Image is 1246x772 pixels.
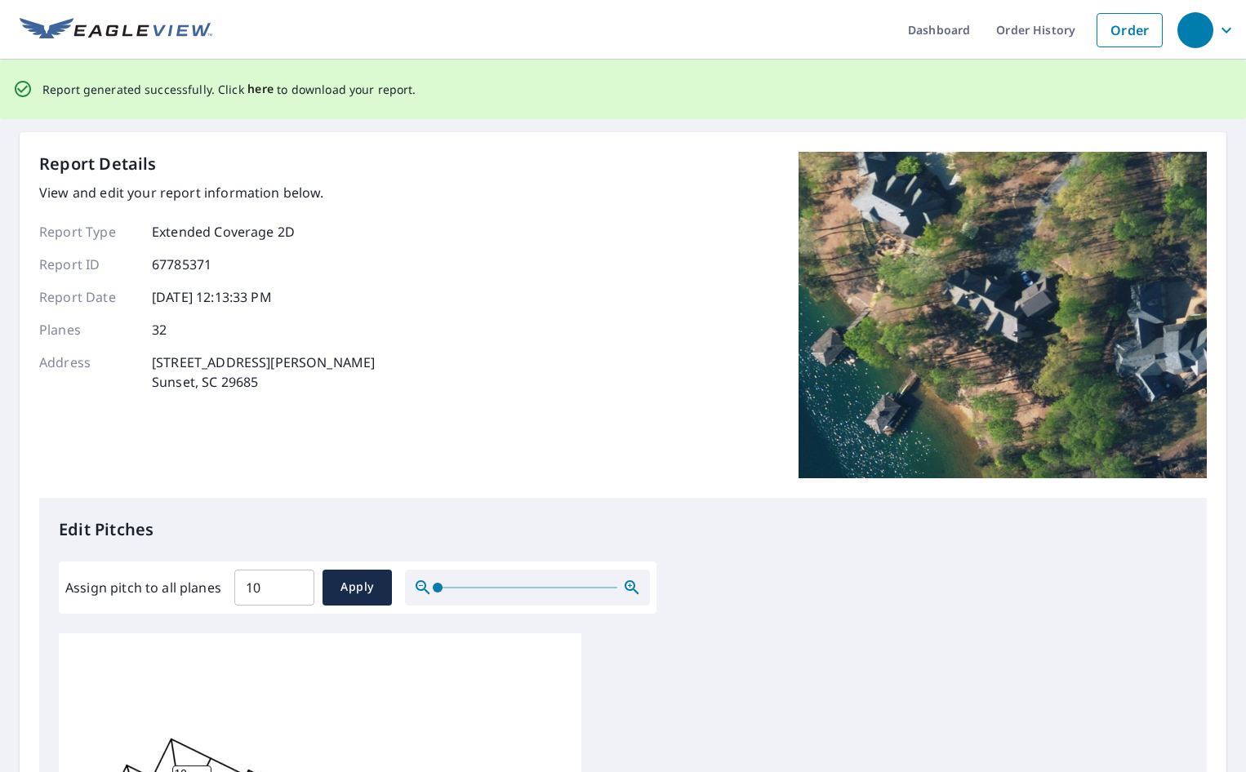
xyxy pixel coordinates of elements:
p: 32 [152,320,167,339]
p: Address [39,353,137,392]
img: EV Logo [20,18,212,42]
p: 67785371 [152,255,211,274]
p: Report ID [39,255,137,274]
p: [STREET_ADDRESS][PERSON_NAME] Sunset, SC 29685 [152,353,375,392]
input: 00.0 [234,565,314,610]
button: here [247,79,274,100]
p: Planes [39,320,137,339]
p: View and edit your report information below. [39,183,375,202]
p: Extended Coverage 2D [152,222,295,242]
p: [DATE] 12:13:33 PM [152,287,272,307]
button: Apply [323,570,392,606]
p: Report Details [39,152,157,176]
p: Report Date [39,287,137,307]
img: Top image [799,152,1207,478]
p: Edit Pitches [59,517,1187,542]
p: Report generated successfully. Click to download your report. [42,79,416,100]
label: Assign pitch to all planes [65,578,221,597]
span: Apply [336,577,379,597]
p: Report Type [39,222,137,242]
a: Order [1097,13,1163,47]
